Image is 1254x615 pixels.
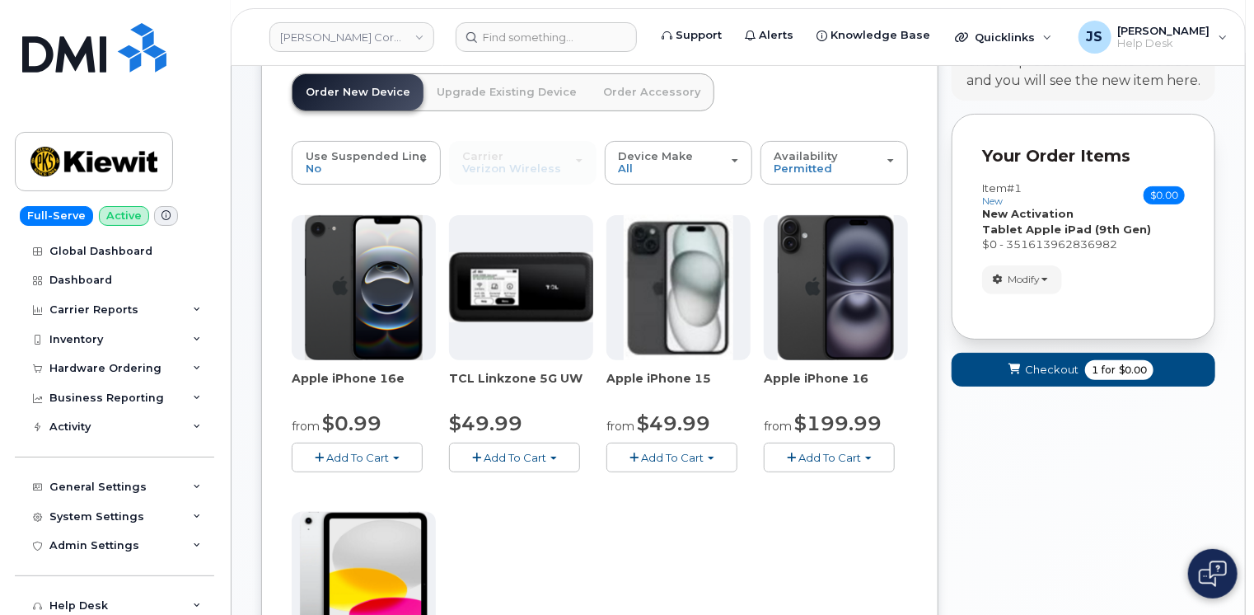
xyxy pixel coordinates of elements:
[1119,363,1147,378] span: $0.00
[774,162,833,175] span: Permitted
[449,252,593,322] img: linkzone5g.png
[764,419,792,434] small: from
[637,411,710,435] span: $49.99
[456,22,637,52] input: Find something...
[759,27,793,44] span: Alerts
[778,215,894,360] img: iphone_16_plus.png
[975,31,1035,44] span: Quicklinks
[798,451,861,464] span: Add To Cart
[292,370,436,403] div: Apple iPhone 16e
[1067,21,1239,54] div: Jacob Shepherd
[764,443,895,472] button: Add To Cart
[774,149,839,162] span: Availability
[1118,37,1210,50] span: Help Desk
[982,182,1022,206] h3: Item
[423,74,590,110] a: Upgrade Existing Device
[982,265,1062,294] button: Modify
[306,162,321,175] span: No
[1087,27,1103,47] span: JS
[1092,363,1098,378] span: 1
[1025,362,1079,378] span: Checkout
[805,19,942,52] a: Knowledge Base
[326,451,389,464] span: Add To Cart
[606,419,634,434] small: from
[306,149,427,162] span: Use Suspended Line
[292,419,320,434] small: from
[1098,363,1119,378] span: for
[1144,186,1185,204] span: $0.00
[606,443,737,472] button: Add To Cart
[305,215,423,360] img: iphone16e.png
[794,411,882,435] span: $199.99
[624,215,733,360] img: iphone15.jpg
[966,53,1200,91] div: Choose product from the left side and you will see the new item here.
[619,149,694,162] span: Device Make
[606,370,751,403] div: Apple iPhone 15
[590,74,714,110] a: Order Accessory
[292,74,423,110] a: Order New Device
[269,22,434,52] a: Kiewit Corporation
[1007,181,1022,195] span: #1
[449,443,580,472] button: Add To Cart
[292,141,441,184] button: Use Suspended Line No
[943,21,1064,54] div: Quicklinks
[982,144,1185,168] p: Your Order Items
[982,195,1003,207] small: new
[733,19,805,52] a: Alerts
[322,411,381,435] span: $0.99
[650,19,733,52] a: Support
[1118,24,1210,37] span: [PERSON_NAME]
[760,141,908,184] button: Availability Permitted
[641,451,704,464] span: Add To Cart
[676,27,722,44] span: Support
[1199,561,1227,587] img: Open chat
[982,223,1151,236] strong: Tablet Apple iPad (9th Gen)
[619,162,634,175] span: All
[292,443,423,472] button: Add To Cart
[449,411,522,435] span: $49.99
[831,27,930,44] span: Knowledge Base
[764,370,908,403] div: Apple iPhone 16
[484,451,546,464] span: Add To Cart
[982,237,1185,252] div: $0 - 351613962836982
[1008,272,1040,287] span: Modify
[605,141,752,184] button: Device Make All
[952,353,1215,387] button: Checkout 1 for $0.00
[449,370,593,403] div: TCL Linkzone 5G UW
[982,207,1074,220] strong: New Activation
